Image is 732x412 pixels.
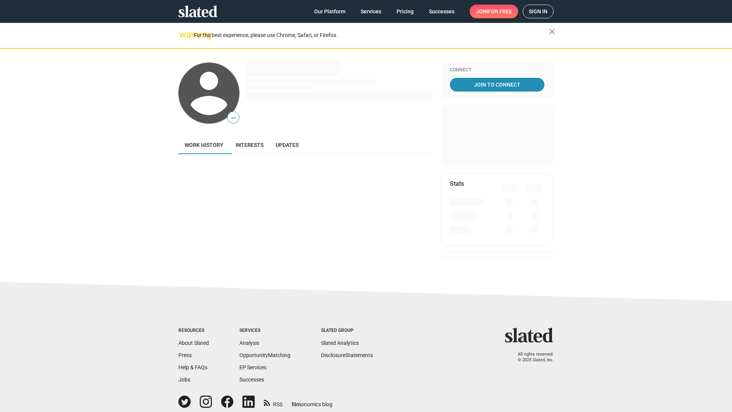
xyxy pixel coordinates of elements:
a: EP Services [239,364,266,370]
a: Joinfor free [470,5,518,18]
span: Join [476,5,512,18]
a: Sign in [523,5,554,18]
a: filmonomics blog [292,395,332,408]
a: Pricing [390,5,420,18]
span: Updates [276,142,299,148]
a: Press [178,352,192,358]
a: Join To Connect [450,78,544,92]
span: for free [488,5,512,18]
span: Work history [185,142,223,148]
mat-icon: close [547,27,557,36]
a: Our Platform [308,5,352,18]
a: Slated Analytics [321,340,359,346]
mat-card-title: Stats [450,180,464,188]
a: DisclosureStatements [321,352,373,358]
p: All rights reserved. © 2025 Slated, Inc. [510,352,554,363]
span: Successes [429,5,454,18]
a: RSS [264,396,283,408]
a: Work history [178,136,230,154]
a: Services [355,5,387,18]
a: Successes [239,377,264,383]
a: Jobs [178,377,190,383]
div: Connect [450,67,544,73]
span: Pricing [396,5,414,18]
span: Interests [236,142,263,148]
span: film [292,401,301,407]
a: About Slated [178,340,209,346]
a: Successes [423,5,461,18]
mat-icon: warning [179,30,188,39]
span: — [228,113,239,123]
div: Slated Group [321,328,373,334]
div: Services [239,328,291,334]
span: Sign in [529,5,547,18]
span: Our Platform [314,5,345,18]
div: For the best experience, please use Chrome, Safari, or Firefox. [194,30,549,40]
a: Updates [270,136,305,154]
a: Interests [230,136,270,154]
div: Resources [178,328,209,334]
a: Help & FAQs [178,364,207,370]
a: Analysis [239,340,259,346]
span: Join To Connect [451,78,543,92]
span: Services [361,5,381,18]
a: OpportunityMatching [239,352,291,358]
